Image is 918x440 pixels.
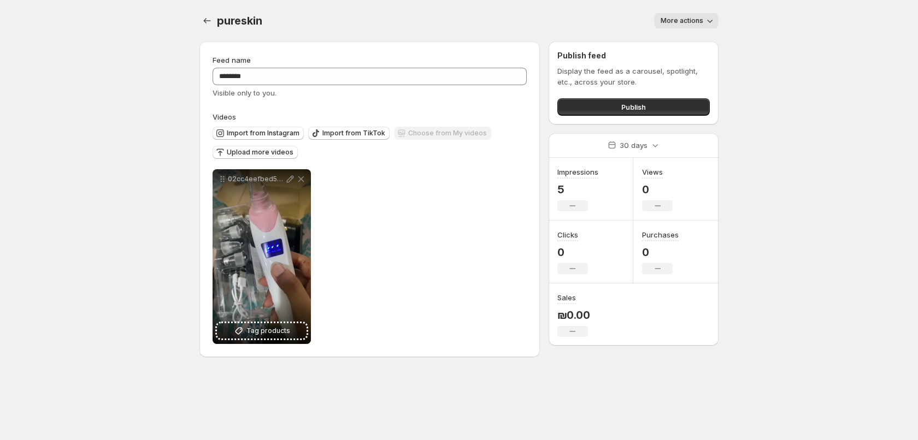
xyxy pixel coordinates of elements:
[557,50,710,61] h2: Publish feed
[228,175,285,183] p: 02cc4eefbed59342cb4d82bdb9be61de6fba3305f30
[661,16,703,25] span: More actions
[557,167,598,177] h3: Impressions
[227,148,293,157] span: Upload more videos
[654,13,719,28] button: More actions
[642,167,663,177] h3: Views
[213,112,236,121] span: Videos
[642,183,673,196] p: 0
[199,13,215,28] button: Settings
[557,308,590,322] p: ₪0.00
[557,98,710,116] button: Publish
[557,183,598,196] p: 5
[217,14,262,27] span: pureskin
[557,292,576,303] h3: Sales
[557,246,588,259] p: 0
[642,229,679,240] h3: Purchases
[308,127,390,140] button: Import from TikTok
[213,169,311,344] div: 02cc4eefbed59342cb4d82bdb9be61de6fba3305f30Tag products
[227,129,299,138] span: Import from Instagram
[642,246,679,259] p: 0
[213,56,251,64] span: Feed name
[217,323,307,338] button: Tag products
[246,325,290,336] span: Tag products
[621,102,646,112] span: Publish
[620,140,648,151] p: 30 days
[557,66,710,87] p: Display the feed as a carousel, spotlight, etc., across your store.
[557,229,578,240] h3: Clicks
[213,127,304,140] button: Import from Instagram
[213,88,276,97] span: Visible only to you.
[213,146,298,159] button: Upload more videos
[322,129,385,138] span: Import from TikTok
